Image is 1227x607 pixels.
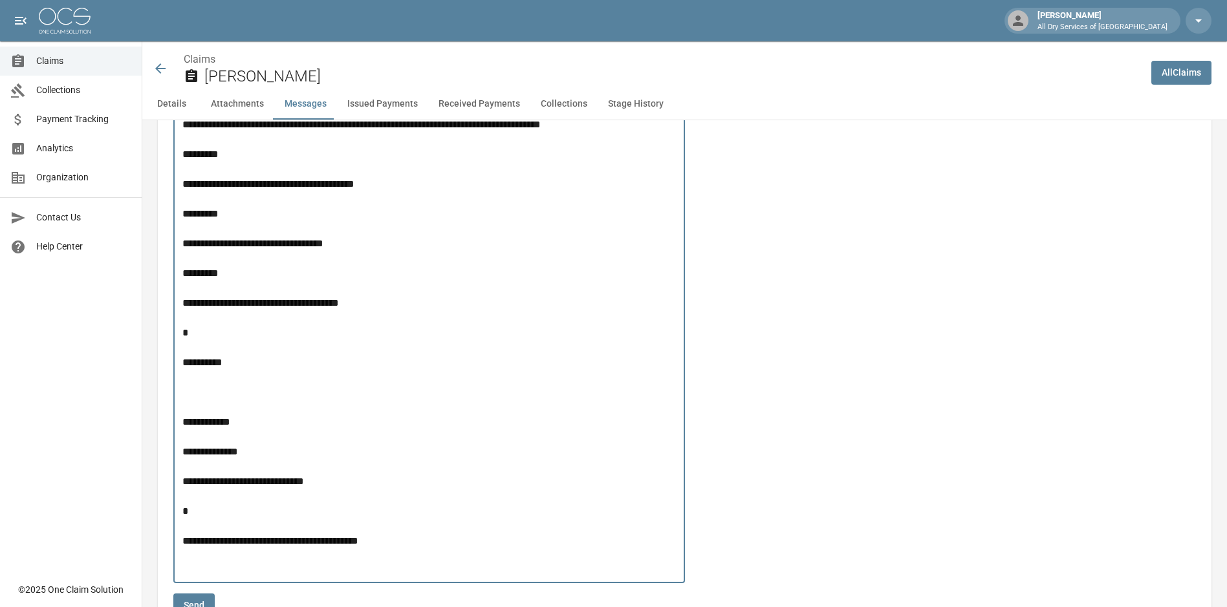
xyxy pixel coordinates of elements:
[337,89,428,120] button: Issued Payments
[274,89,337,120] button: Messages
[36,83,131,97] span: Collections
[142,89,201,120] button: Details
[428,89,530,120] button: Received Payments
[204,67,1141,86] h2: [PERSON_NAME]
[18,583,124,596] div: © 2025 One Claim Solution
[8,8,34,34] button: open drawer
[184,52,1141,67] nav: breadcrumb
[201,89,274,120] button: Attachments
[598,89,674,120] button: Stage History
[530,89,598,120] button: Collections
[184,53,215,65] a: Claims
[36,112,131,126] span: Payment Tracking
[142,89,1227,120] div: anchor tabs
[36,240,131,253] span: Help Center
[36,54,131,68] span: Claims
[1032,9,1173,32] div: [PERSON_NAME]
[1037,22,1167,33] p: All Dry Services of [GEOGRAPHIC_DATA]
[36,171,131,184] span: Organization
[36,211,131,224] span: Contact Us
[36,142,131,155] span: Analytics
[1151,61,1211,85] a: AllClaims
[39,8,91,34] img: ocs-logo-white-transparent.png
